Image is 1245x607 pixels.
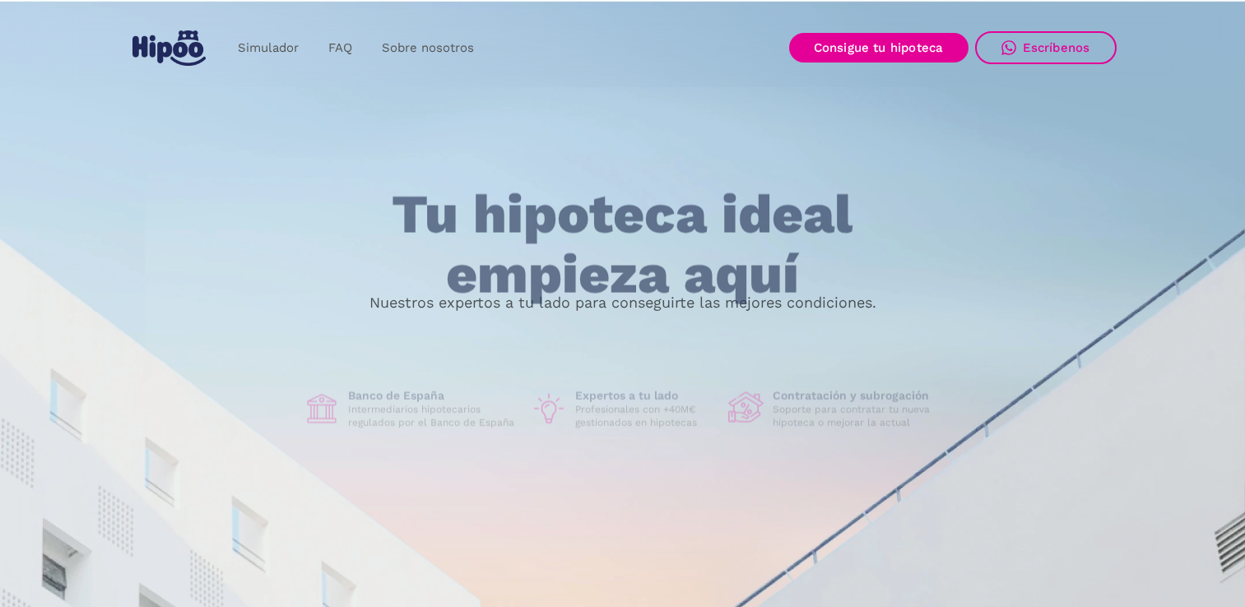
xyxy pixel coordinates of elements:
[310,185,934,304] h1: Tu hipoteca ideal empieza aquí
[575,388,715,403] h1: Expertos a tu lado
[575,403,715,429] p: Profesionales con +40M€ gestionados en hipotecas
[975,31,1117,64] a: Escríbenos
[773,388,942,403] h1: Contratación y subrogación
[314,32,367,64] a: FAQ
[789,33,969,63] a: Consigue tu hipoteca
[773,403,942,429] p: Soporte para contratar tu nueva hipoteca o mejorar la actual
[1023,40,1090,55] div: Escríbenos
[348,388,518,403] h1: Banco de España
[129,24,210,72] a: home
[369,296,876,309] p: Nuestros expertos a tu lado para conseguirte las mejores condiciones.
[223,32,314,64] a: Simulador
[348,403,518,429] p: Intermediarios hipotecarios regulados por el Banco de España
[367,32,489,64] a: Sobre nosotros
